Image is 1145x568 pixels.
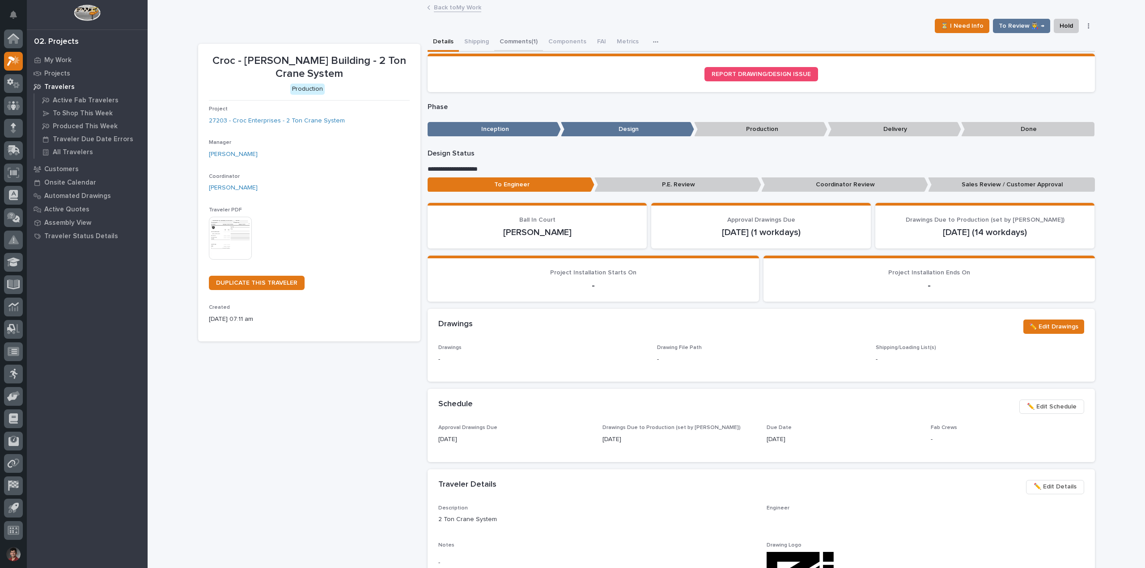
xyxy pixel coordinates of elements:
[1034,481,1077,492] span: ✏️ Edit Details
[438,425,497,430] span: Approval Drawings Due
[438,280,748,291] p: -
[27,216,148,229] a: Assembly View
[27,162,148,176] a: Customers
[543,33,592,52] button: Components
[428,149,1095,158] p: Design Status
[53,148,93,156] p: All Travelers
[44,206,89,214] p: Active Quotes
[886,227,1084,238] p: [DATE] (14 workdays)
[438,505,468,511] span: Description
[906,217,1064,223] span: Drawings Due to Production (set by [PERSON_NAME])
[888,269,970,276] span: Project Installation Ends On
[1054,19,1079,33] button: Hold
[209,174,240,179] span: Coordinator
[27,67,148,80] a: Projects
[209,140,231,145] span: Manager
[438,435,592,444] p: [DATE]
[209,55,410,80] p: Croc - [PERSON_NAME] Building - 2 Ton Crane System
[428,103,1095,111] p: Phase
[74,4,100,21] img: Workspace Logo
[53,97,119,105] p: Active Fab Travelers
[11,11,23,25] div: Notifications
[27,53,148,67] a: My Work
[657,345,702,350] span: Drawing File Path
[438,320,473,329] h2: Drawings
[34,146,148,158] a: All Travelers
[761,177,928,192] p: Coordinator Review
[44,70,70,78] p: Projects
[594,177,761,192] p: P.E. Review
[434,2,481,12] a: Back toMy Work
[941,21,984,31] span: ⏳ I Need Info
[428,177,594,192] p: To Engineer
[876,345,936,350] span: Shipping/Loading List(s)
[428,33,459,52] button: Details
[34,107,148,119] a: To Shop This Week
[1027,401,1077,412] span: ✏️ Edit Schedule
[712,71,811,77] span: REPORT DRAWING/DESIGN ISSUE
[209,116,345,126] a: 27203 - Croc Enterprises - 2 Ton Crane System
[209,106,228,112] span: Project
[34,37,79,47] div: 02. Projects
[592,33,611,52] button: FAI
[931,435,1084,444] p: -
[1060,21,1073,31] span: Hold
[438,400,473,409] h2: Schedule
[4,545,23,564] button: users-avatar
[209,305,230,310] span: Created
[459,33,494,52] button: Shipping
[34,133,148,145] a: Traveler Due Date Errors
[44,232,118,240] p: Traveler Status Details
[657,355,659,364] p: -
[876,355,1084,364] p: -
[767,505,789,511] span: Engineer
[209,207,242,213] span: Traveler PDF
[999,21,1044,31] span: To Review 👨‍🏭 →
[961,122,1094,137] p: Done
[209,183,258,193] a: [PERSON_NAME]
[34,94,148,106] a: Active Fab Travelers
[928,177,1095,192] p: Sales Review / Customer Approval
[828,122,961,137] p: Delivery
[550,269,636,276] span: Project Installation Starts On
[27,176,148,189] a: Onsite Calendar
[44,179,96,187] p: Onsite Calendar
[209,315,410,324] p: [DATE] 07:11 am
[767,435,920,444] p: [DATE]
[602,435,756,444] p: [DATE]
[1026,480,1084,494] button: ✏️ Edit Details
[44,56,72,64] p: My Work
[53,122,118,130] p: Produced This Week
[704,67,818,81] a: REPORT DRAWING/DESIGN ISSUE
[1029,321,1078,332] span: ✏️ Edit Drawings
[438,480,496,490] h2: Traveler Details
[494,33,543,52] button: Comments (1)
[1023,320,1084,334] button: ✏️ Edit Drawings
[27,189,148,202] a: Automated Drawings
[438,227,636,238] p: [PERSON_NAME]
[53,109,113,118] p: To Shop This Week
[438,355,646,364] p: -
[935,19,989,33] button: ⏳ I Need Info
[428,122,561,137] p: Inception
[34,120,148,132] a: Produced This Week
[209,276,305,290] a: DUPLICATE THIS TRAVELER
[438,558,756,568] p: -
[438,345,462,350] span: Drawings
[438,543,454,548] span: Notes
[662,227,860,238] p: [DATE] (1 workdays)
[209,150,258,159] a: [PERSON_NAME]
[27,229,148,243] a: Traveler Status Details
[438,515,756,524] p: 2 Ton Crane System
[27,80,148,93] a: Travelers
[216,280,297,286] span: DUPLICATE THIS TRAVELER
[611,33,644,52] button: Metrics
[774,280,1084,291] p: -
[4,5,23,24] button: Notifications
[27,202,148,216] a: Active Quotes
[53,135,133,143] p: Traveler Due Date Errors
[1019,400,1084,414] button: ✏️ Edit Schedule
[44,83,75,91] p: Travelers
[694,122,827,137] p: Production
[993,19,1050,33] button: To Review 👨‍🏭 →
